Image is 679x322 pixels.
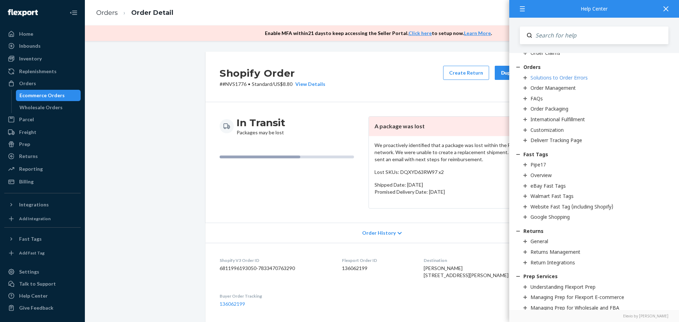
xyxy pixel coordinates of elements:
[464,30,491,36] a: Learn More
[19,129,36,136] div: Freight
[220,301,245,307] a: 136062199
[520,314,668,318] a: Elevio by [PERSON_NAME]
[96,9,118,17] a: Orders
[4,290,81,301] a: Help Center
[237,116,285,129] h3: In Transit
[530,161,546,168] div: Pipe17
[4,151,81,162] a: Returns
[530,95,543,102] div: FAQs
[252,81,272,87] span: Standard
[19,165,43,172] div: Reporting
[408,30,432,36] a: Click here
[532,27,668,44] input: Search
[530,105,568,112] div: Order Packaging
[19,292,48,299] div: Help Center
[19,268,39,275] div: Settings
[530,193,574,199] div: Walmart Fast Tags
[369,117,544,136] header: A package was lost
[375,169,538,176] p: Lost SKUs: DQXYD63RW97 x2
[19,280,56,287] div: Talk to Support
[220,81,325,88] p: # #NVS1776 / US$8.80
[530,127,564,133] div: Customization
[292,81,325,88] button: View Details
[530,259,575,266] div: Return Integrations
[501,69,538,76] div: Duplicate Order
[530,213,570,220] div: Google Shopping
[4,199,81,210] button: Integrations
[530,304,619,311] div: Managing Prep for Wholesale and FBA
[520,6,668,11] div: Help Center
[19,116,34,123] div: Parcel
[4,266,81,277] a: Settings
[19,68,57,75] div: Replenishments
[523,64,541,70] div: Orders
[530,49,560,56] div: Order Claims
[530,203,613,210] div: Website Fast Tag (including Shopify)
[523,228,544,234] div: Returns
[19,153,38,160] div: Returns
[265,30,492,37] p: Enable MFA within 21 days to keep accessing the Seller Portal. to setup now. .
[530,238,548,245] div: General
[530,283,596,290] div: Understanding Flexport Prep
[530,74,588,81] div: Solutions to Order Errors
[530,137,582,144] div: Deliverr Tracking Page
[4,247,81,259] a: Add Fast Tag
[495,66,544,80] button: Duplicate Order
[19,30,33,37] div: Home
[19,201,49,208] div: Integrations
[530,116,585,123] div: International Fulfillment
[91,2,179,23] ol: breadcrumbs
[4,139,81,150] a: Prep
[19,55,42,62] div: Inventory
[19,235,42,242] div: Fast Tags
[342,265,413,272] dd: 136062199
[375,142,538,163] p: We proactively identified that a package was lost within the Flexport network. We were unable to ...
[16,90,81,101] a: Ecommerce Orders
[4,213,81,224] a: Add Integration
[19,178,34,185] div: Billing
[237,116,285,136] div: Packages may be lost
[248,81,250,87] span: •
[523,273,558,280] div: Prep Services
[530,84,576,91] div: Order Management
[342,257,413,263] dt: Flexport Order ID
[16,102,81,113] a: Wholesale Orders
[4,53,81,64] a: Inventory
[530,182,566,189] div: eBay Fast Tags
[424,257,544,263] dt: Destination
[4,28,81,40] a: Home
[4,66,81,77] a: Replenishments
[4,114,81,125] a: Parcel
[530,294,624,300] div: Managing Prep for Flexport E-commerce
[375,181,538,188] p: Shipped Date: [DATE]
[19,216,51,222] div: Add Integration
[424,265,509,278] span: [PERSON_NAME] [STREET_ADDRESS][PERSON_NAME]
[19,141,30,148] div: Prep
[530,248,580,255] div: Returns Management
[4,233,81,245] button: Fast Tags
[19,92,65,99] div: Ecommerce Orders
[220,293,331,299] dt: Buyer Order Tracking
[220,257,331,263] dt: Shopify V3 Order ID
[19,304,53,311] div: Give Feedback
[8,9,38,16] img: Flexport logo
[131,9,173,17] a: Order Detail
[220,265,331,272] dd: 6811996193050-7833470763290
[19,104,63,111] div: Wholesale Orders
[19,80,36,87] div: Orders
[4,163,81,175] a: Reporting
[4,40,81,52] a: Inbounds
[19,42,41,49] div: Inbounds
[4,176,81,187] a: Billing
[4,278,81,289] a: Talk to Support
[4,78,81,89] a: Orders
[530,172,552,178] div: Overview
[362,229,396,236] span: Order History
[66,6,81,20] button: Close Navigation
[4,127,81,138] a: Freight
[375,188,538,195] p: Promised Delivery Date: [DATE]
[523,151,548,158] div: Fast Tags
[220,66,325,81] h2: Shopify Order
[443,66,489,80] button: Create Return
